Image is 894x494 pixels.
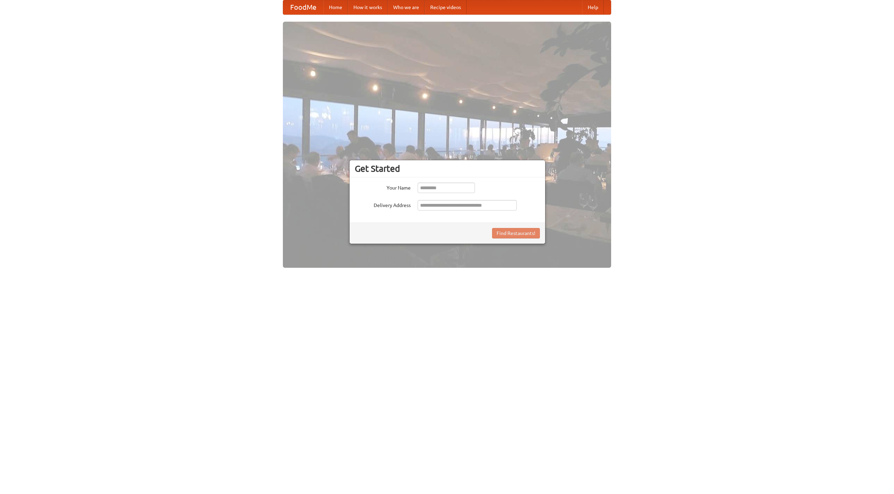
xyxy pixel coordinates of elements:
label: Your Name [355,183,411,191]
a: How it works [348,0,388,14]
button: Find Restaurants! [492,228,540,238]
a: Home [323,0,348,14]
h3: Get Started [355,163,540,174]
a: FoodMe [283,0,323,14]
a: Help [582,0,604,14]
a: Recipe videos [425,0,467,14]
a: Who we are [388,0,425,14]
label: Delivery Address [355,200,411,209]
